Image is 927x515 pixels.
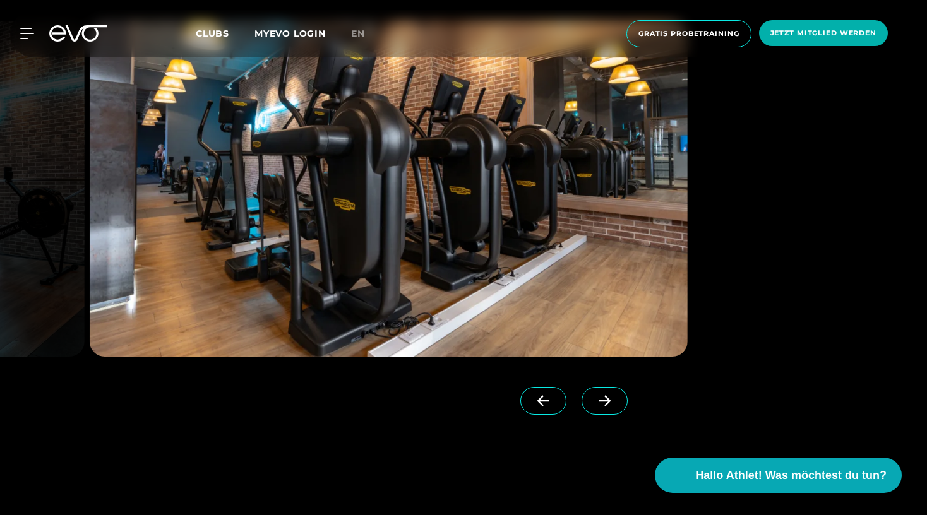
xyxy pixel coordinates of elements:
[695,467,887,484] span: Hallo Athlet! Was möchtest du tun?
[770,28,876,38] span: Jetzt Mitglied werden
[623,20,755,47] a: Gratis Probetraining
[196,28,229,39] span: Clubs
[755,20,892,47] a: Jetzt Mitglied werden
[196,27,254,39] a: Clubs
[90,21,688,357] img: evofitness
[351,27,380,41] a: en
[254,28,326,39] a: MYEVO LOGIN
[655,458,902,493] button: Hallo Athlet! Was möchtest du tun?
[351,28,365,39] span: en
[638,28,739,39] span: Gratis Probetraining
